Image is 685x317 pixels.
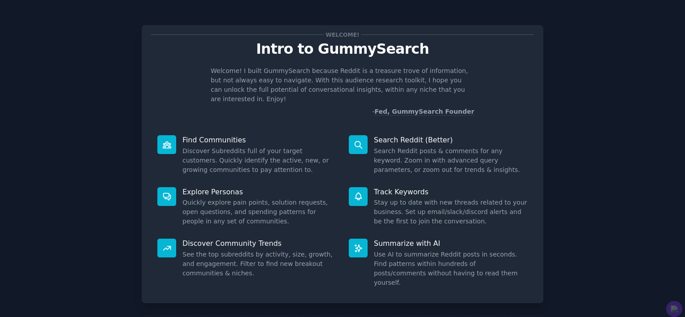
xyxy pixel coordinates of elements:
dd: Use AI to summarize Reddit posts in seconds. Find patterns within hundreds of posts/comments with... [374,250,528,287]
dd: Search Reddit posts & comments for any keyword. Zoom in with advanced query parameters, or zoom o... [374,146,528,175]
p: Search Reddit (Better) [374,135,528,145]
span: Welcome! [324,30,361,39]
dd: Discover Subreddits full of your target customers. Quickly identify the active, new, or growing c... [182,146,336,175]
p: Discover Community Trends [182,239,336,248]
dd: See the top subreddits by activity, size, growth, and engagement. Filter to find new breakout com... [182,250,336,278]
dd: Quickly explore pain points, solution requests, open questions, and spending patterns for people ... [182,198,336,226]
p: Summarize with AI [374,239,528,248]
p: Welcome! I built GummySearch because Reddit is a treasure trove of information, but not always ea... [211,66,474,104]
p: Intro to GummySearch [151,41,534,57]
dd: Stay up to date with new threads related to your business. Set up email/slack/discord alerts and ... [374,198,528,226]
div: - [372,107,474,116]
p: Track Keywords [374,187,528,197]
a: Fed, GummySearch Founder [374,108,474,116]
p: Find Communities [182,135,336,145]
p: Explore Personas [182,187,336,197]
